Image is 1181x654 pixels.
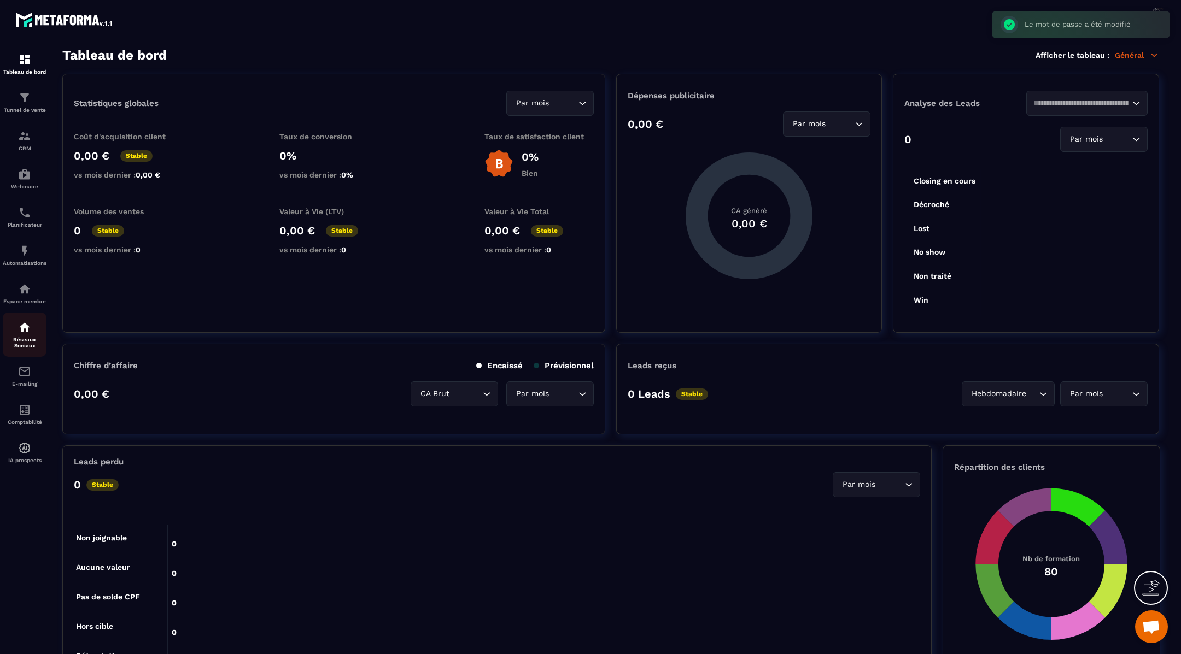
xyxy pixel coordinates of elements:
p: E-mailing [3,381,46,387]
p: Tunnel de vente [3,107,46,113]
p: Bien [522,169,539,178]
tspan: Win [914,296,928,304]
tspan: Décroché [914,200,949,209]
span: Par mois [790,118,828,130]
img: automations [18,168,31,181]
a: Ouvrir le chat [1135,610,1168,643]
div: Search for option [1060,127,1148,152]
img: email [18,365,31,378]
img: logo [15,10,114,30]
a: accountantaccountantComptabilité [3,395,46,433]
img: automations [18,441,31,455]
img: formation [18,53,31,66]
p: Prévisionnel [534,361,594,370]
p: vs mois dernier : [484,245,594,254]
span: Par mois [513,388,551,400]
p: Stable [531,225,563,237]
div: Search for option [506,381,594,406]
img: automations [18,282,31,296]
span: Hebdomadaire [969,388,1028,400]
p: 0 [904,133,911,146]
p: 0,00 € [628,117,663,131]
a: automationsautomationsEspace membre [3,274,46,313]
input: Search for option [452,388,480,400]
img: scheduler [18,206,31,219]
p: 0 [74,224,81,237]
p: Général [1115,50,1159,60]
input: Search for option [1033,97,1130,109]
a: formationformationCRM [3,121,46,160]
tspan: Hors cible [76,622,113,631]
a: social-networksocial-networkRéseaux Sociaux [3,313,46,357]
span: Par mois [840,479,878,491]
img: formation [18,91,31,104]
input: Search for option [551,388,576,400]
img: formation [18,129,31,143]
span: Par mois [1067,388,1105,400]
tspan: Non traité [914,272,951,280]
tspan: Pas de solde CPF [76,592,140,601]
p: Chiffre d’affaire [74,361,138,370]
p: CRM [3,145,46,151]
tspan: Non joignable [76,533,127,543]
p: Taux de satisfaction client [484,132,594,141]
p: Webinaire [3,184,46,190]
p: Planificateur [3,222,46,228]
span: Par mois [513,97,551,109]
p: Encaissé [476,361,523,370]
span: 0 [341,245,346,254]
p: 0,00 € [484,224,520,237]
p: 0,00 € [74,149,109,162]
p: Répartition des clients [954,462,1149,472]
p: Afficher le tableau : [1036,51,1109,60]
p: IA prospects [3,457,46,463]
p: vs mois dernier : [74,170,183,179]
img: b-badge-o.b3b20ee6.svg [484,149,513,178]
div: Search for option [506,91,594,116]
a: formationformationTableau de bord [3,45,46,83]
input: Search for option [1028,388,1037,400]
p: 0 Leads [628,387,670,400]
tspan: No show [914,248,946,256]
tspan: Aucune valeur [76,563,130,571]
p: Valeur à Vie (LTV) [279,207,389,216]
a: schedulerschedulerPlanificateur [3,198,46,236]
p: Coût d'acquisition client [74,132,183,141]
span: 0% [341,170,353,179]
p: Automatisations [3,260,46,266]
p: Analyse des Leads [904,98,1026,108]
p: Espace membre [3,298,46,304]
p: Stable [326,225,358,237]
p: 0,00 € [74,387,109,400]
tspan: Closing en cours [914,176,975,186]
img: accountant [18,403,31,416]
span: 0 [136,245,141,254]
input: Search for option [1105,133,1130,145]
span: 0 [546,245,551,254]
a: automationsautomationsAutomatisations [3,236,46,274]
p: 0% [522,150,539,163]
p: Statistiques globales [74,98,159,108]
a: emailemailE-mailing [3,357,46,395]
img: automations [18,244,31,257]
div: Search for option [1060,381,1148,406]
p: Dépenses publicitaire [628,91,870,101]
p: Réseaux Sociaux [3,337,46,349]
p: 0,00 € [279,224,315,237]
input: Search for option [828,118,852,130]
p: Stable [92,225,124,237]
p: Leads perdu [74,457,124,467]
div: Search for option [1026,91,1148,116]
p: 0% [279,149,389,162]
p: Taux de conversion [279,132,389,141]
div: Search for option [962,381,1055,406]
div: Search for option [833,472,920,497]
input: Search for option [878,479,902,491]
p: Comptabilité [3,419,46,425]
p: Stable [86,479,119,491]
div: Search for option [783,111,870,137]
div: Search for option [411,381,498,406]
a: automationsautomationsWebinaire [3,160,46,198]
input: Search for option [551,97,576,109]
span: Par mois [1067,133,1105,145]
